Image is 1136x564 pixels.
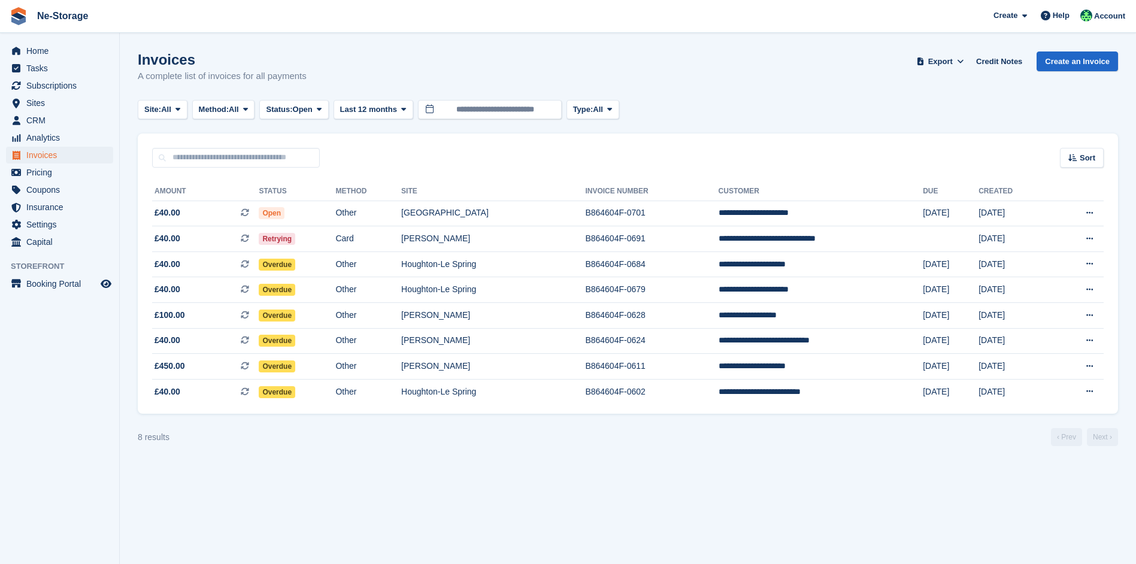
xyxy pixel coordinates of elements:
[585,277,718,303] td: B864604F-0679
[1094,10,1125,22] span: Account
[10,7,28,25] img: stora-icon-8386f47178a22dfd0bd8f6a31ec36ba5ce8667c1dd55bd0f319d3a0aa187defe.svg
[155,334,180,347] span: £40.00
[1080,152,1095,164] span: Sort
[585,379,718,404] td: B864604F-0602
[6,275,113,292] a: menu
[923,303,979,329] td: [DATE]
[26,95,98,111] span: Sites
[979,201,1050,226] td: [DATE]
[593,104,603,116] span: All
[259,310,295,322] span: Overdue
[32,6,93,26] a: Ne-Storage
[334,100,413,120] button: Last 12 months
[1049,428,1120,446] nav: Page
[266,104,292,116] span: Status:
[923,379,979,404] td: [DATE]
[585,201,718,226] td: B864604F-0701
[199,104,229,116] span: Method:
[152,182,259,201] th: Amount
[1051,428,1082,446] a: Previous
[401,328,585,354] td: [PERSON_NAME]
[401,182,585,201] th: Site
[192,100,255,120] button: Method: All
[923,328,979,354] td: [DATE]
[585,226,718,252] td: B864604F-0691
[573,104,593,116] span: Type:
[26,147,98,163] span: Invoices
[335,201,401,226] td: Other
[138,431,169,444] div: 8 results
[335,226,401,252] td: Card
[293,104,313,116] span: Open
[259,207,284,219] span: Open
[144,104,161,116] span: Site:
[401,303,585,329] td: [PERSON_NAME]
[259,386,295,398] span: Overdue
[928,56,953,68] span: Export
[155,232,180,245] span: £40.00
[26,181,98,198] span: Coupons
[979,226,1050,252] td: [DATE]
[26,164,98,181] span: Pricing
[335,354,401,380] td: Other
[340,104,397,116] span: Last 12 months
[26,77,98,94] span: Subscriptions
[155,258,180,271] span: £40.00
[11,260,119,272] span: Storefront
[979,328,1050,354] td: [DATE]
[6,60,113,77] a: menu
[259,335,295,347] span: Overdue
[6,77,113,94] a: menu
[138,51,307,68] h1: Invoices
[259,100,328,120] button: Status: Open
[979,251,1050,277] td: [DATE]
[155,386,180,398] span: £40.00
[259,360,295,372] span: Overdue
[229,104,239,116] span: All
[971,51,1027,71] a: Credit Notes
[914,51,967,71] button: Export
[401,277,585,303] td: Houghton-Le Spring
[719,182,923,201] th: Customer
[6,164,113,181] a: menu
[401,379,585,404] td: Houghton-Le Spring
[979,303,1050,329] td: [DATE]
[923,277,979,303] td: [DATE]
[6,199,113,216] a: menu
[6,216,113,233] a: menu
[923,354,979,380] td: [DATE]
[155,360,185,372] span: £450.00
[585,182,718,201] th: Invoice Number
[259,259,295,271] span: Overdue
[335,277,401,303] td: Other
[6,112,113,129] a: menu
[26,275,98,292] span: Booking Portal
[401,251,585,277] td: Houghton-Le Spring
[26,43,98,59] span: Home
[138,100,187,120] button: Site: All
[26,216,98,233] span: Settings
[6,95,113,111] a: menu
[979,379,1050,404] td: [DATE]
[26,60,98,77] span: Tasks
[99,277,113,291] a: Preview store
[335,328,401,354] td: Other
[335,251,401,277] td: Other
[26,129,98,146] span: Analytics
[979,354,1050,380] td: [DATE]
[259,182,335,201] th: Status
[26,112,98,129] span: CRM
[1080,10,1092,22] img: Jay Johal
[401,354,585,380] td: [PERSON_NAME]
[335,182,401,201] th: Method
[335,379,401,404] td: Other
[567,100,619,120] button: Type: All
[585,328,718,354] td: B864604F-0624
[585,303,718,329] td: B864604F-0628
[401,226,585,252] td: [PERSON_NAME]
[155,309,185,322] span: £100.00
[1037,51,1118,71] a: Create an Invoice
[26,234,98,250] span: Capital
[401,201,585,226] td: [GEOGRAPHIC_DATA]
[6,234,113,250] a: menu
